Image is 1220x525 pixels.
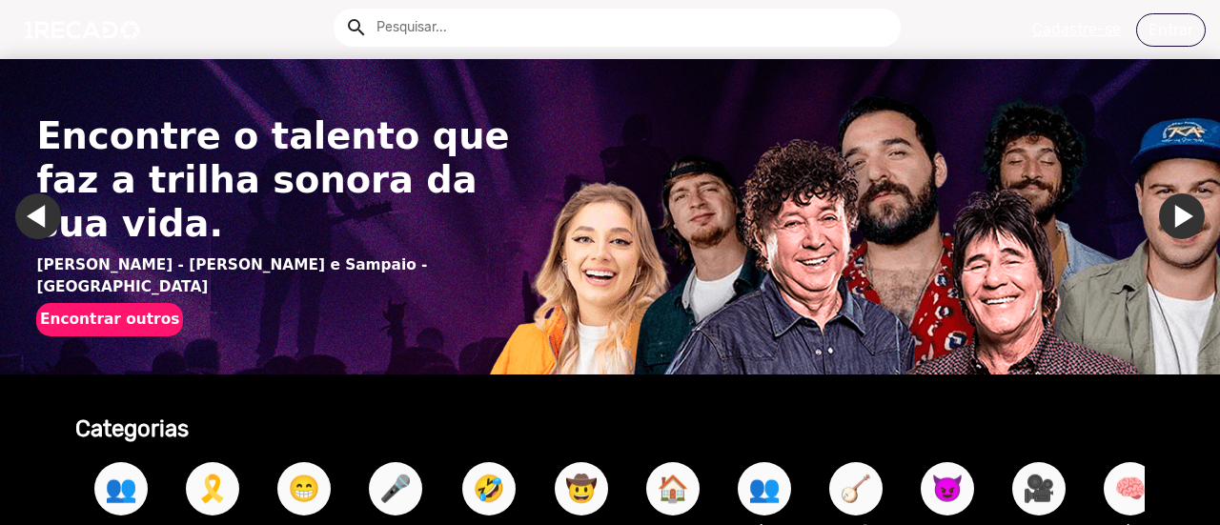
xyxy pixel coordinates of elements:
span: 🧠 [1114,462,1147,515]
button: Example home icon [338,10,372,43]
a: Ir para o próximo slide [1159,193,1205,239]
span: 😈 [931,462,964,515]
span: 🏠 [657,462,689,515]
button: 🤠 [555,462,608,515]
button: 😈 [921,462,974,515]
h1: Encontre o talento que faz a trilha sonora da sua vida. [36,114,524,246]
p: [PERSON_NAME] - [PERSON_NAME] e Sampaio - [GEOGRAPHIC_DATA] [36,254,524,298]
button: 🎗️ [186,462,239,515]
span: 🤣 [473,462,505,515]
span: 🎗️ [196,462,229,515]
span: 😁 [288,462,320,515]
button: 👥 [94,462,148,515]
button: 🏠 [646,462,700,515]
button: Encontrar outros [36,303,183,337]
button: 🎥 [1012,462,1066,515]
span: 👥 [748,462,781,515]
u: Cadastre-se [1032,20,1121,38]
button: 😁 [277,462,331,515]
input: Pesquisar... [362,9,901,47]
span: 🪕 [840,462,872,515]
button: 🪕 [829,462,883,515]
mat-icon: Example home icon [345,16,368,39]
b: Categorias [75,415,189,442]
a: Ir para o último slide [15,193,61,239]
span: 👥 [105,462,137,515]
button: 🤣 [462,462,516,515]
button: 🧠 [1104,462,1157,515]
button: 👥 [738,462,791,515]
button: 🎤 [369,462,422,515]
span: 🤠 [565,462,598,515]
span: 🎥 [1023,462,1055,515]
span: 🎤 [379,462,412,515]
a: Entrar [1136,13,1206,47]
